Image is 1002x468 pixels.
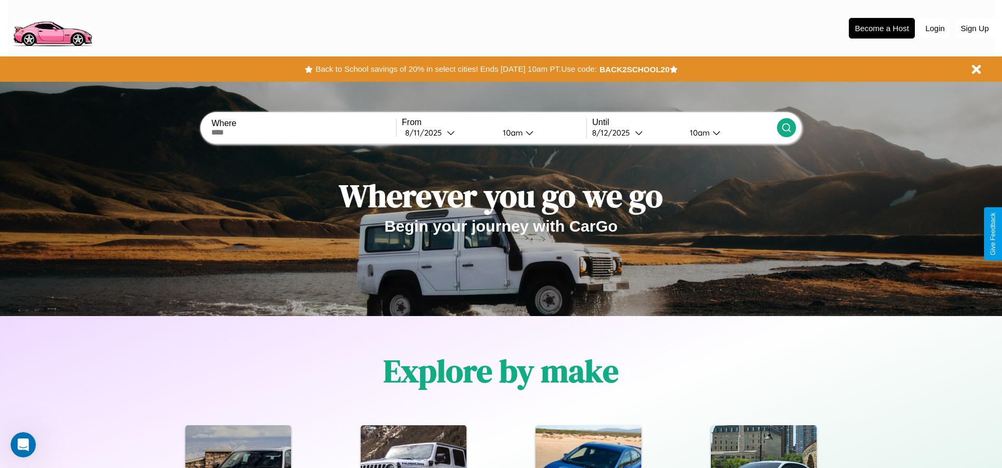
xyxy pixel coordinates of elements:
[405,128,447,138] div: 8 / 11 / 2025
[211,119,396,128] label: Where
[383,349,619,393] h1: Explore by make
[849,18,915,39] button: Become a Host
[956,18,994,38] button: Sign Up
[920,18,950,38] button: Login
[989,213,997,255] div: Give Feedback
[402,127,494,138] button: 8/11/2025
[600,65,670,74] b: BACK2SCHOOL20
[498,128,526,138] div: 10am
[685,128,713,138] div: 10am
[11,432,36,457] iframe: Intercom live chat
[681,127,777,138] button: 10am
[8,5,97,49] img: logo
[494,127,587,138] button: 10am
[592,118,776,127] label: Until
[402,118,586,127] label: From
[313,62,599,77] button: Back to School savings of 20% in select cities! Ends [DATE] 10am PT.Use code:
[592,128,635,138] div: 8 / 12 / 2025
